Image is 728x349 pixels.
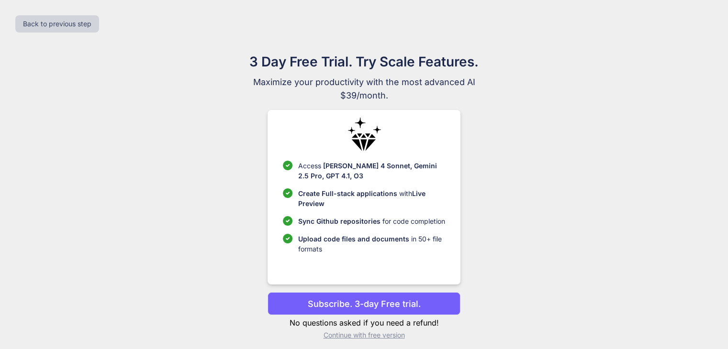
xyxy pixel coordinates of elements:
span: Maximize your productivity with the most advanced AI [203,76,525,89]
span: Upload code files and documents [298,235,409,243]
button: Subscribe. 3-day Free trial. [268,292,460,315]
span: Create Full-stack applications [298,189,399,197]
p: Subscribe. 3-day Free trial. [308,297,421,310]
img: checklist [283,234,292,243]
button: Back to previous step [15,15,99,33]
p: for code completion [298,216,445,226]
p: Continue with free version [268,330,460,340]
img: checklist [283,161,292,170]
p: No questions asked if you need a refund! [268,317,460,328]
span: [PERSON_NAME] 4 Sonnet, Gemini 2.5 Pro, GPT 4.1, O3 [298,162,437,180]
img: checklist [283,216,292,226]
span: Sync Github repositories [298,217,381,225]
h1: 3 Day Free Trial. Try Scale Features. [203,52,525,72]
span: $39/month. [203,89,525,102]
p: Access [298,161,445,181]
p: in 50+ file formats [298,234,445,254]
p: with [298,188,445,208]
img: checklist [283,188,292,198]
